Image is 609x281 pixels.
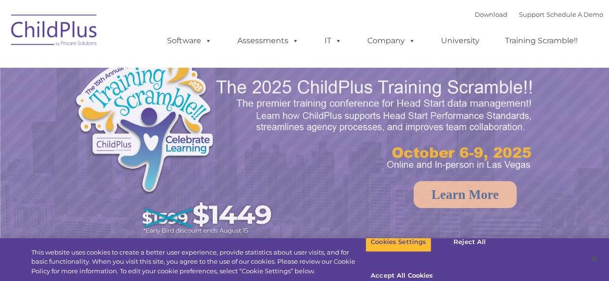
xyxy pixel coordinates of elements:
font: | [475,11,603,18]
button: Reject All [440,232,500,252]
a: Software [157,31,221,50]
button: Close [583,248,604,269]
a: IT [315,31,351,50]
a: Learn More [414,181,517,208]
a: University [431,31,489,50]
a: Schedule A Demo [546,11,603,18]
img: ChildPlus by Procare Solutions [6,8,103,56]
a: Company [358,31,425,50]
a: Assessments [228,31,309,50]
a: Support [519,11,544,18]
a: Training Scramble!! [495,31,587,50]
a: Download [475,11,507,18]
button: Cookies Settings [365,232,431,252]
div: This website uses cookies to create a better user experience, provide statistics about user visit... [31,248,365,276]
